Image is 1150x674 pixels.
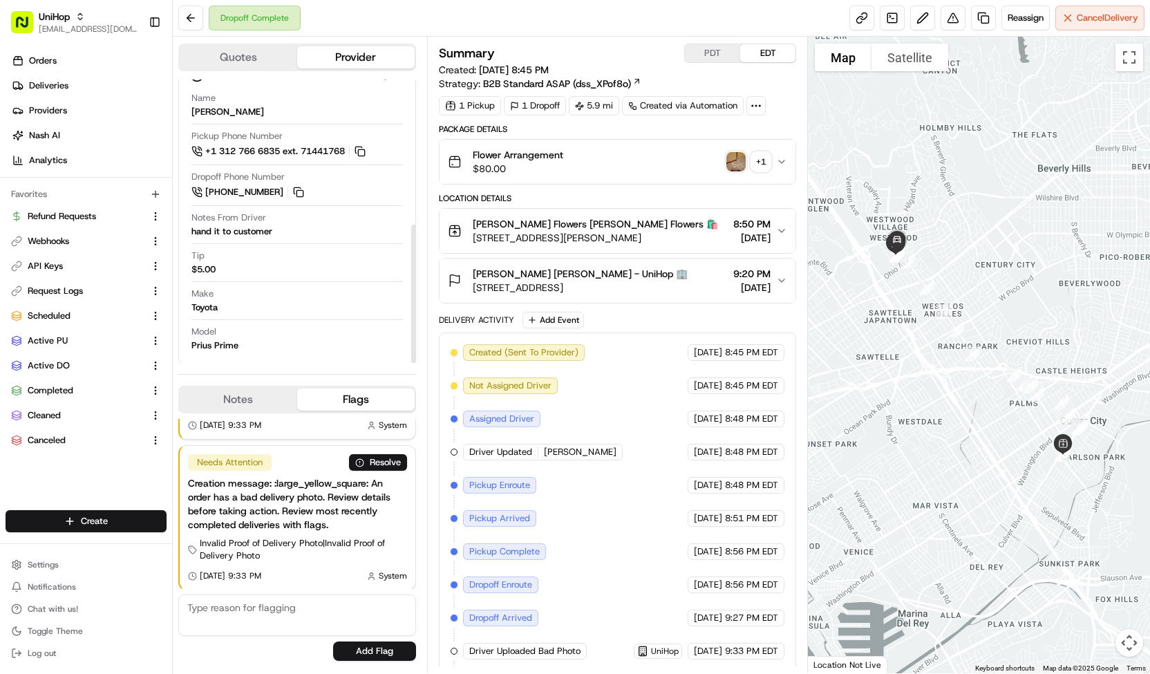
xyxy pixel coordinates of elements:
div: Toyota [191,301,218,314]
span: Tip [191,250,205,262]
div: 6 [1054,403,1080,429]
div: 11 [1012,370,1039,396]
div: 7 [1055,403,1081,429]
span: Pickup Arrived [469,512,530,525]
div: Creation message: :large_yellow_square: An order has a bad delivery photo. Review details before ... [188,476,407,532]
a: Scheduled [11,310,144,322]
p: Welcome 👋 [14,55,252,77]
span: 8:51 PM EDT [725,512,778,525]
button: Resolve [349,454,407,471]
span: Dropoff Arrived [469,612,532,624]
span: Dropoff Phone Number [191,171,285,183]
button: Quotes [180,46,297,68]
div: Delivery Activity [439,315,514,326]
button: Flower Arrangement$80.00photo_proof_of_delivery image+1 [440,140,795,184]
button: Settings [6,555,167,574]
h3: Summary [439,47,495,59]
button: [EMAIL_ADDRESS][DOMAIN_NAME] [39,24,138,35]
div: 1 Pickup [439,96,501,115]
span: Refund Requests [28,210,96,223]
div: + 1 [751,152,771,171]
span: Completed [28,384,73,397]
div: hand it to customer [191,225,272,238]
span: System [379,420,407,431]
div: Strategy: [439,77,641,91]
div: 21 [884,241,910,268]
button: Create [6,510,167,532]
span: Orders [29,55,57,67]
span: Webhooks [28,235,69,247]
span: Providers [29,104,67,117]
span: 8:50 PM [733,217,771,231]
span: [DATE] [694,545,722,558]
input: Clear [36,88,228,103]
div: We're available if you need us! [47,145,175,156]
span: Assigned Driver [469,413,534,425]
a: Webhooks [11,235,144,247]
button: Show street map [815,44,871,71]
button: Chat with us! [6,599,167,619]
div: 5.9 mi [569,96,619,115]
span: Dropoff Enroute [469,579,532,591]
a: Providers [6,100,172,122]
button: photo_proof_of_delivery image+1 [726,152,771,171]
span: Pickup Enroute [469,479,530,492]
span: Created (Sent To Provider) [469,346,578,359]
span: [DATE] 9:33 PM [200,420,261,431]
div: 18 [894,248,921,274]
span: [PERSON_NAME] [PERSON_NAME] - UniHop 🏢 [473,267,688,281]
button: Flags [297,389,415,411]
span: [PERSON_NAME] Flowers [PERSON_NAME] Flowers 🛍️ [473,217,718,231]
button: Active PU [6,330,167,352]
span: B2B Standard ASAP (dss_XPof8o) [483,77,631,91]
span: +1 312 766 6835 ext. 71441768 [205,145,345,158]
div: Location Details [439,193,796,204]
span: Pickup Complete [469,545,540,558]
span: Reassign [1008,12,1044,24]
a: Terms [1127,664,1146,672]
div: [PERSON_NAME] [191,106,264,118]
span: [DATE] 9:33 PM [200,570,261,581]
span: [DATE] [694,579,722,591]
a: Open this area in Google Maps (opens a new window) [811,655,857,673]
span: [STREET_ADDRESS][PERSON_NAME] [473,231,718,245]
a: Orders [6,50,172,72]
button: Refund Requests [6,205,167,227]
span: 8:48 PM EDT [725,479,778,492]
span: [DATE] 8:45 PM [479,64,549,76]
span: Active DO [28,359,70,372]
span: Flower Arrangement [473,148,563,162]
span: Driver Updated [469,446,532,458]
span: Analytics [29,154,67,167]
div: 1 [1068,411,1095,438]
button: UniHop[EMAIL_ADDRESS][DOMAIN_NAME] [6,6,143,39]
span: Make [191,288,214,300]
button: Notes [180,389,297,411]
div: 14 [959,341,986,367]
div: Needs Attention [188,454,272,471]
button: Request Logs [6,280,167,302]
span: [PERSON_NAME] [544,446,616,458]
span: $80.00 [473,162,563,176]
a: Nash AI [6,124,172,147]
img: Nash [14,13,41,41]
button: CancelDelivery [1055,6,1144,30]
button: EDT [740,44,795,62]
div: 10 [1010,371,1037,397]
span: Name [191,92,216,104]
a: Cleaned [11,409,144,422]
span: Driver Uploaded Bad Photo [469,645,581,657]
a: API Keys [11,260,144,272]
button: [PERSON_NAME] Flowers [PERSON_NAME] Flowers 🛍️[STREET_ADDRESS][PERSON_NAME]8:50 PM[DATE] [440,209,795,253]
span: Settings [28,559,59,570]
span: [PHONE_NUMBER] [205,186,283,198]
div: 17 [914,274,940,301]
button: Completed [6,380,167,402]
img: photo_proof_of_delivery image [726,152,746,171]
span: 8:56 PM EDT [725,579,778,591]
div: $5.00 [191,263,216,276]
span: UniHop [651,646,679,657]
button: Webhooks [6,230,167,252]
a: Created via Automation [622,96,744,115]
